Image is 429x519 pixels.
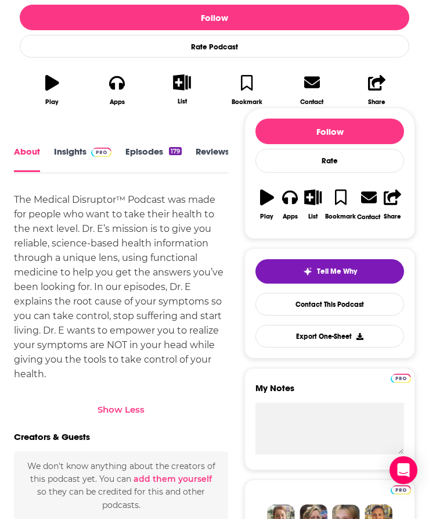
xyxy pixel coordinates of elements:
a: Reviews [196,146,229,172]
button: Export One-Sheet [255,325,404,348]
a: Episodes179 [125,146,182,172]
div: The Medical Disruptor™ Podcast was made for people who want to take their health to the next leve... [14,192,228,381]
span: We don't know anything about the creators of this podcast yet . You can so they can be credited f... [27,461,215,510]
button: Share [344,67,409,113]
button: Follow [20,5,409,30]
button: Share [381,182,404,228]
label: My Notes [255,382,404,403]
a: Pro website [391,484,411,495]
div: List [308,213,318,220]
button: Bookmark [325,182,356,228]
img: tell me why sparkle [303,267,312,276]
span: Tell Me Why [317,267,357,276]
a: Pro website [391,372,411,383]
img: Podchaser Pro [91,148,111,157]
a: About [14,146,40,172]
div: Bookmark [325,213,356,220]
button: List [302,182,325,227]
button: Play [255,182,279,228]
div: Apps [110,98,125,106]
div: 179 [169,147,182,155]
div: List [178,98,187,105]
button: add them yourself [134,474,212,484]
a: Contact [356,182,381,228]
h2: Creators & Guests [14,431,90,442]
div: Rate Podcast [20,35,409,58]
a: InsightsPodchaser Pro [54,146,111,172]
img: Podchaser Pro [391,374,411,383]
div: Apps [283,213,298,220]
div: Play [45,98,59,106]
button: Play [20,67,85,113]
button: tell me why sparkleTell Me Why [255,259,404,284]
img: Podchaser Pro [391,485,411,495]
div: Open Intercom Messenger [390,456,417,484]
button: List [150,67,215,112]
div: Share [368,98,385,106]
a: Contact [279,67,344,113]
button: Apps [279,182,302,228]
button: Bookmark [214,67,279,113]
div: Bookmark [232,98,262,106]
button: Follow [255,119,404,144]
div: Contact [300,98,323,106]
div: Play [260,213,273,220]
button: Apps [85,67,150,113]
div: Share [384,213,401,220]
div: Rate [255,149,404,173]
a: Contact This Podcast [255,293,404,316]
div: Contact [357,213,380,221]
